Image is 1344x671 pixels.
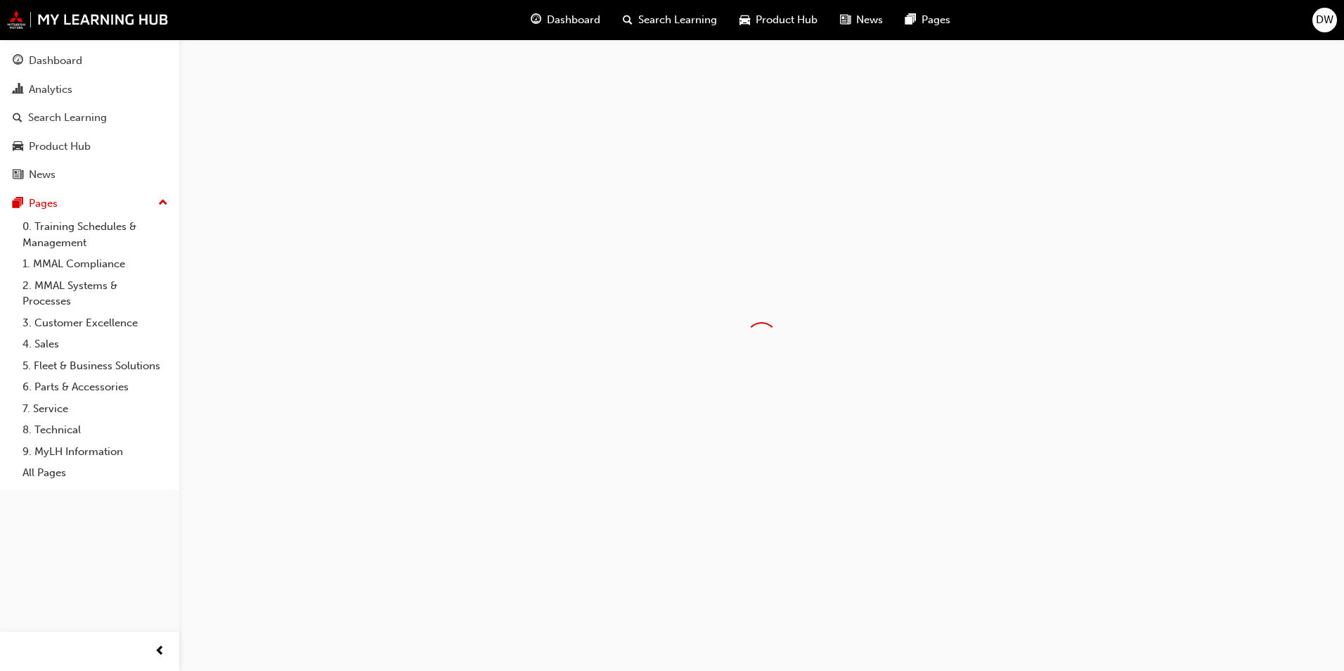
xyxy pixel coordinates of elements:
span: Search Learning [638,12,717,28]
span: search-icon [623,11,633,29]
div: Pages [29,196,58,212]
span: Product Hub [756,12,818,28]
span: News [856,12,883,28]
span: guage-icon [531,11,541,29]
a: 1. MMAL Compliance [17,253,174,275]
span: search-icon [13,112,22,124]
span: Dashboard [547,12,600,28]
button: Pages [6,191,174,217]
span: up-icon [158,194,168,212]
a: All Pages [17,462,174,484]
a: Search Learning [6,105,174,131]
span: chart-icon [13,84,23,96]
a: 7. Service [17,398,174,420]
a: Product Hub [6,134,174,160]
a: News [6,162,174,188]
a: 8. Technical [17,419,174,441]
a: 2. MMAL Systems & Processes [17,275,174,312]
a: 6. Parts & Accessories [17,376,174,398]
a: search-iconSearch Learning [612,6,728,34]
a: Analytics [6,77,174,103]
a: 4. Sales [17,333,174,355]
a: 0. Training Schedules & Management [17,216,174,253]
span: pages-icon [905,11,916,29]
a: pages-iconPages [894,6,962,34]
div: Analytics [29,82,72,98]
a: 5. Fleet & Business Solutions [17,355,174,377]
span: guage-icon [13,55,23,68]
a: news-iconNews [829,6,894,34]
span: prev-icon [155,643,165,660]
span: Pages [922,12,950,28]
span: pages-icon [13,198,23,210]
img: mmal [7,11,169,29]
a: 9. MyLH Information [17,441,174,463]
div: Product Hub [29,139,91,155]
span: news-icon [13,169,23,181]
span: car-icon [13,141,23,153]
a: 3. Customer Excellence [17,312,174,334]
div: Dashboard [29,53,82,69]
span: news-icon [840,11,851,29]
span: car-icon [739,11,750,29]
button: DW [1312,8,1337,32]
button: DashboardAnalyticsSearch LearningProduct HubNews [6,45,174,191]
span: DW [1316,12,1333,28]
a: car-iconProduct Hub [728,6,829,34]
a: Dashboard [6,48,174,74]
div: News [29,167,56,183]
a: guage-iconDashboard [519,6,612,34]
div: Search Learning [28,110,107,126]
